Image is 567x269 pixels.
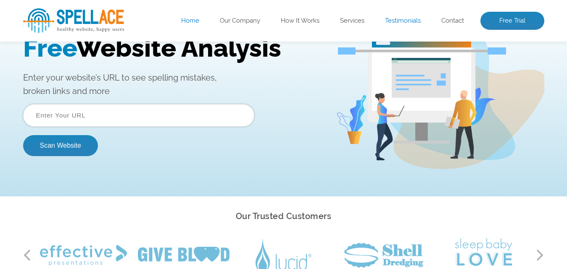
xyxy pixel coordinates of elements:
h2: Our Trusted Customers [23,209,544,224]
a: Free Trial [480,12,544,30]
a: Our Company [220,17,260,25]
input: Enter Your URL [23,105,254,128]
img: Give Blood [138,247,229,264]
a: How It Works [281,17,319,25]
button: Previous [23,249,32,261]
button: Scan Website [23,136,98,157]
a: Services [340,17,364,25]
h1: Website Analysis [23,34,323,63]
img: Free Webiste Analysis [338,48,506,56]
a: Home [181,17,199,25]
img: Shell Dredging [344,243,423,268]
a: Contact [441,17,464,25]
a: Testimonials [385,17,421,25]
img: Free Webiste Analysis [336,27,544,170]
p: Enter your website’s URL to see spelling mistakes, broken links and more [23,72,323,99]
span: Free [23,34,76,63]
img: Effective [40,245,127,266]
button: Next [536,249,544,261]
img: SpellAce [23,8,124,33]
